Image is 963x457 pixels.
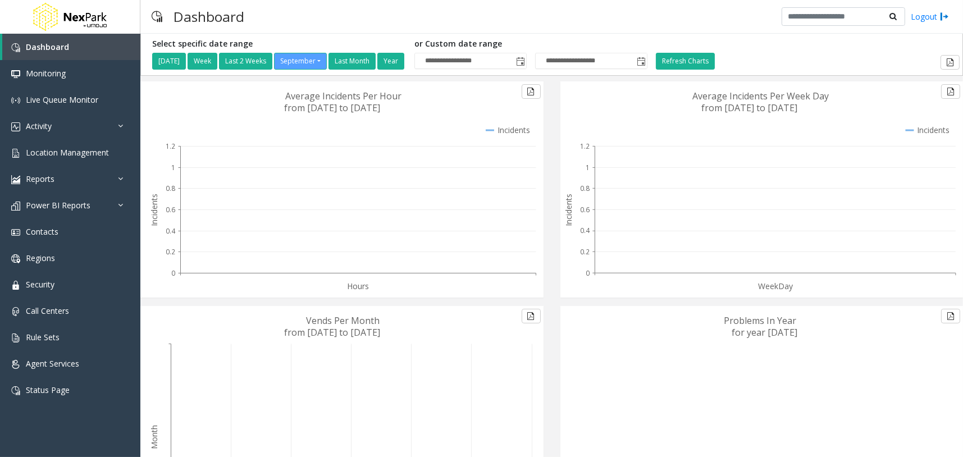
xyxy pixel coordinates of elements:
[26,279,54,290] span: Security
[26,200,90,211] span: Power BI Reports
[586,268,590,278] text: 0
[522,309,541,323] button: Export to pdf
[11,122,20,131] img: 'icon'
[580,184,590,193] text: 0.8
[11,333,20,342] img: 'icon'
[732,326,797,339] text: for year [DATE]
[692,90,829,102] text: Average Incidents Per Week Day
[171,163,175,172] text: 1
[522,84,541,99] button: Export to pdf
[11,281,20,290] img: 'icon'
[328,53,376,70] button: Last Month
[11,254,20,263] img: 'icon'
[11,202,20,211] img: 'icon'
[2,34,140,60] a: Dashboard
[11,96,20,105] img: 'icon'
[171,268,175,278] text: 0
[563,194,574,226] text: Incidents
[166,184,175,193] text: 0.8
[580,141,590,151] text: 1.2
[940,11,949,22] img: logout
[168,3,250,30] h3: Dashboard
[152,39,406,49] h5: Select specific date range
[580,226,590,236] text: 0.4
[941,309,960,323] button: Export to pdf
[166,141,175,151] text: 1.2
[286,90,402,102] text: Average Incidents Per Hour
[152,3,162,30] img: pageIcon
[26,226,58,237] span: Contacts
[26,147,109,158] span: Location Management
[656,53,715,70] button: Refresh Charts
[26,332,60,342] span: Rule Sets
[514,53,526,69] span: Toggle popup
[26,358,79,369] span: Agent Services
[758,281,793,291] text: WeekDay
[219,53,272,70] button: Last 2 Weeks
[11,43,20,52] img: 'icon'
[26,94,98,105] span: Live Queue Monitor
[941,84,960,99] button: Export to pdf
[285,326,381,339] text: from [DATE] to [DATE]
[580,247,590,257] text: 0.2
[26,121,52,131] span: Activity
[11,175,20,184] img: 'icon'
[724,314,796,327] text: Problems In Year
[941,55,960,70] button: Export to pdf
[347,281,369,291] text: Hours
[911,11,949,22] a: Logout
[11,70,20,79] img: 'icon'
[149,194,159,226] text: Incidents
[11,228,20,237] img: 'icon'
[152,53,186,70] button: [DATE]
[26,68,66,79] span: Monitoring
[586,163,590,172] text: 1
[166,205,175,214] text: 0.6
[274,53,327,70] button: September
[26,305,69,316] span: Call Centers
[377,53,404,70] button: Year
[11,149,20,158] img: 'icon'
[11,386,20,395] img: 'icon'
[149,426,159,450] text: Month
[285,102,381,114] text: from [DATE] to [DATE]
[188,53,217,70] button: Week
[26,173,54,184] span: Reports
[166,247,175,257] text: 0.2
[11,360,20,369] img: 'icon'
[26,385,70,395] span: Status Page
[414,39,647,49] h5: or Custom date range
[11,307,20,316] img: 'icon'
[635,53,647,69] span: Toggle popup
[307,314,380,327] text: Vends Per Month
[166,226,176,236] text: 0.4
[580,205,590,214] text: 0.6
[26,253,55,263] span: Regions
[26,42,69,52] span: Dashboard
[701,102,797,114] text: from [DATE] to [DATE]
